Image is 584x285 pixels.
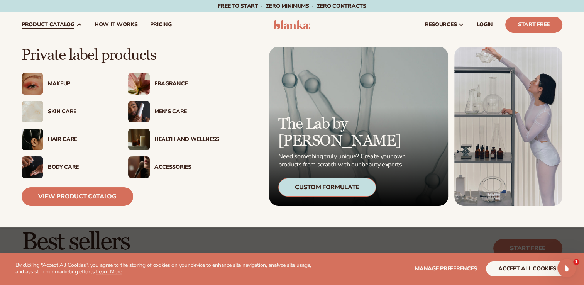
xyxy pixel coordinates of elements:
[269,47,448,206] a: Microscopic product formula. The Lab by [PERSON_NAME] Need something truly unique? Create your ow...
[278,115,408,149] p: The Lab by [PERSON_NAME]
[22,73,43,95] img: Female with glitter eye makeup.
[22,101,113,122] a: Cream moisturizer swatch. Skin Care
[22,187,133,206] a: View Product Catalog
[96,268,122,275] a: Learn More
[48,136,113,143] div: Hair Care
[22,73,113,95] a: Female with glitter eye makeup. Makeup
[48,81,113,87] div: Makeup
[505,17,562,33] a: Start Free
[144,12,178,37] a: pricing
[154,109,219,115] div: Men’s Care
[128,101,219,122] a: Male holding moisturizer bottle. Men’s Care
[415,261,477,276] button: Manage preferences
[154,81,219,87] div: Fragrance
[415,265,477,272] span: Manage preferences
[88,12,144,37] a: How It Works
[477,22,493,28] span: LOGIN
[218,2,366,10] span: Free to start · ZERO minimums · ZERO contracts
[48,109,113,115] div: Skin Care
[454,47,562,206] img: Female in lab with equipment.
[128,156,219,178] a: Female with makeup brush. Accessories
[425,22,457,28] span: resources
[15,12,88,37] a: product catalog
[22,156,43,178] img: Male hand applying moisturizer.
[573,259,579,265] span: 1
[274,20,310,29] img: logo
[471,12,499,37] a: LOGIN
[22,47,219,64] p: Private label products
[128,73,150,95] img: Pink blooming flower.
[15,262,317,275] p: By clicking "Accept All Cookies", you agree to the storing of cookies on your device to enhance s...
[278,153,408,169] p: Need something truly unique? Create your own products from scratch with our beauty experts.
[128,129,150,150] img: Candles and incense on table.
[22,129,43,150] img: Female hair pulled back with clips.
[22,101,43,122] img: Cream moisturizer swatch.
[95,22,138,28] span: How It Works
[22,156,113,178] a: Male hand applying moisturizer. Body Care
[557,259,576,277] iframe: Intercom live chat
[128,101,150,122] img: Male holding moisturizer bottle.
[128,73,219,95] a: Pink blooming flower. Fragrance
[278,178,376,197] div: Custom Formulate
[150,22,171,28] span: pricing
[22,129,113,150] a: Female hair pulled back with clips. Hair Care
[128,129,219,150] a: Candles and incense on table. Health And Wellness
[419,12,471,37] a: resources
[22,22,74,28] span: product catalog
[128,156,150,178] img: Female with makeup brush.
[154,136,219,143] div: Health And Wellness
[48,164,113,171] div: Body Care
[486,261,569,276] button: accept all cookies
[154,164,219,171] div: Accessories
